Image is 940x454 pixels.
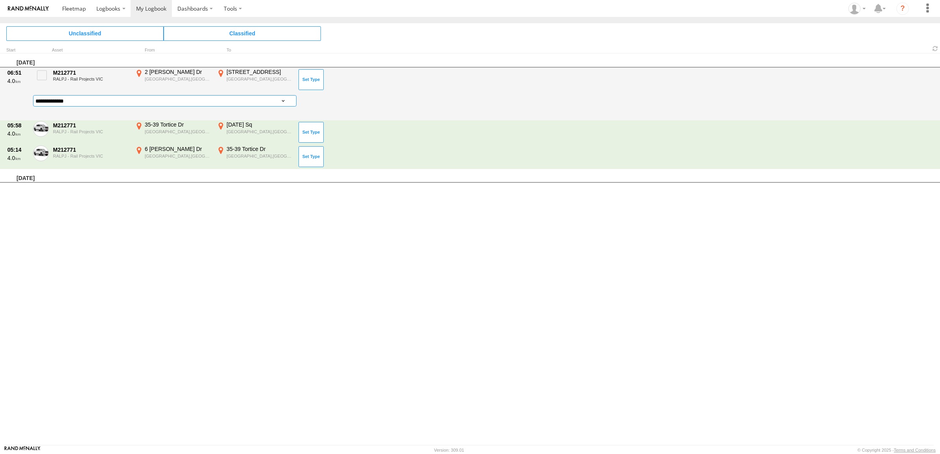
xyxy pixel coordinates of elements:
[216,68,294,91] label: Click to View Event Location
[216,145,294,168] label: Click to View Event Location
[6,26,164,40] span: Click to view Unclassified Trips
[134,121,212,144] label: Click to View Event Location
[896,2,909,15] i: ?
[7,69,29,76] div: 06:51
[227,68,293,75] div: [STREET_ADDRESS]
[53,154,129,158] div: RALPJ - Rail Projects VIC
[7,122,29,129] div: 05:58
[6,48,30,52] div: Click to Sort
[434,448,464,452] div: Version: 309.01
[299,122,324,142] button: Click to Set
[53,77,129,81] div: RALPJ - Rail Projects VIC
[53,146,129,153] div: M212771
[145,68,211,75] div: 2 [PERSON_NAME] Dr
[216,121,294,144] label: Click to View Event Location
[8,6,49,11] img: rand-logo.svg
[134,68,212,91] label: Click to View Event Location
[857,448,936,452] div: © Copyright 2025 -
[227,153,293,159] div: [GEOGRAPHIC_DATA],[GEOGRAPHIC_DATA]
[931,45,940,52] span: Refresh
[145,153,211,159] div: [GEOGRAPHIC_DATA],[GEOGRAPHIC_DATA]
[134,48,212,52] div: From
[7,146,29,153] div: 05:14
[7,77,29,85] div: 4.0
[227,76,293,82] div: [GEOGRAPHIC_DATA],[GEOGRAPHIC_DATA]
[145,121,211,128] div: 35-39 Tortice Dr
[227,129,293,134] div: [GEOGRAPHIC_DATA],[GEOGRAPHIC_DATA]
[216,48,294,52] div: To
[846,3,868,15] div: Andrew Stead
[4,446,41,454] a: Visit our Website
[53,69,129,76] div: M212771
[53,122,129,129] div: M212771
[227,145,293,153] div: 35-39 Tortice Dr
[52,48,131,52] div: Asset
[134,145,212,168] label: Click to View Event Location
[164,26,321,40] span: Click to view Classified Trips
[7,154,29,162] div: 4.0
[145,145,211,153] div: 6 [PERSON_NAME] Dr
[53,129,129,134] div: RALPJ - Rail Projects VIC
[227,121,293,128] div: [DATE] Sq
[299,146,324,167] button: Click to Set
[894,448,936,452] a: Terms and Conditions
[145,129,211,134] div: [GEOGRAPHIC_DATA],[GEOGRAPHIC_DATA]
[7,130,29,137] div: 4.0
[145,76,211,82] div: [GEOGRAPHIC_DATA],[GEOGRAPHIC_DATA]
[299,69,324,90] button: Click to Set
